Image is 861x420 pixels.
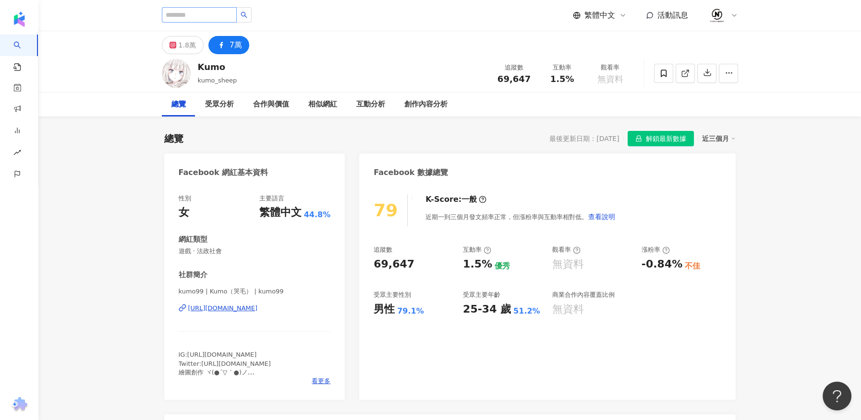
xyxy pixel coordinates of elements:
span: IG:[URL][DOMAIN_NAME] Twitter:[URL][DOMAIN_NAME] 繪圖創作 ヾ(●´▽｀●)ノ 魔女X武士刀X炸毛 [179,351,271,385]
div: 女 [179,205,189,220]
span: 69,647 [497,74,531,84]
button: 1.8萬 [162,36,204,54]
span: lock [635,135,642,142]
div: -0.84% [642,257,682,272]
div: 7萬 [230,38,242,52]
div: 51.2% [513,306,540,316]
div: 1.8萬 [179,38,196,52]
div: Facebook 數據總覽 [374,167,448,178]
img: chrome extension [10,397,29,412]
div: 社群簡介 [179,270,207,280]
div: 互動率 [463,245,491,254]
button: 7萬 [208,36,249,54]
div: 69,647 [374,257,414,272]
div: 商業合作內容覆蓋比例 [552,291,615,299]
div: 近三個月 [702,132,736,145]
a: search [13,35,33,72]
div: 無資料 [552,257,584,272]
span: 繁體中文 [584,10,615,21]
div: 優秀 [495,261,510,271]
div: 追蹤數 [374,245,392,254]
div: 男性 [374,302,395,317]
div: 近期一到三個月發文頻率正常，但漲粉率與互動率相對低。 [425,207,616,226]
div: 無資料 [552,302,584,317]
div: 一般 [461,194,477,205]
button: 解鎖最新數據 [628,131,694,146]
span: kumo99 | Kumo（哭毛） | kumo99 [179,287,331,296]
div: 性別 [179,194,191,203]
div: 受眾主要性別 [374,291,411,299]
button: 查看說明 [588,207,616,226]
div: 合作與價值 [253,99,289,110]
iframe: Help Scout Beacon - Open [823,382,851,410]
span: 查看說明 [588,213,615,221]
div: 繁體中文 [259,205,302,220]
span: 44.8% [304,210,331,220]
span: 活動訊息 [657,11,688,20]
div: 25-34 歲 [463,302,511,317]
a: [URL][DOMAIN_NAME] [179,304,331,313]
span: 無資料 [597,74,623,84]
div: 觀看率 [552,245,581,254]
div: 相似網紅 [308,99,337,110]
div: 受眾主要年齡 [463,291,500,299]
div: 受眾分析 [205,99,234,110]
span: 看更多 [312,377,330,385]
div: 總覽 [164,132,183,145]
img: 02.jpeg [708,6,726,24]
div: Facebook 網紅基本資料 [179,167,268,178]
div: 總覽 [171,99,186,110]
div: 1.5% [463,257,492,272]
span: 1.5% [550,74,574,84]
span: kumo_sheep [198,77,237,84]
div: 觀看率 [592,63,629,72]
div: 79.1% [397,306,424,316]
span: search [241,12,247,18]
span: 遊戲 · 法政社會 [179,247,331,256]
div: 追蹤數 [496,63,533,72]
div: 主要語言 [259,194,284,203]
div: 網紅類型 [179,234,207,245]
div: 互動分析 [356,99,385,110]
div: 最後更新日期：[DATE] [549,135,619,142]
img: KOL Avatar [162,59,191,88]
span: 解鎖最新數據 [646,131,686,147]
span: rise [13,143,21,164]
div: 互動率 [544,63,581,72]
div: K-Score : [425,194,486,205]
div: 漲粉率 [642,245,670,254]
div: 創作內容分析 [404,99,448,110]
div: Kumo [198,61,237,73]
div: 79 [374,200,398,220]
img: logo icon [12,12,27,27]
div: 不佳 [685,261,700,271]
div: [URL][DOMAIN_NAME] [188,304,258,313]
